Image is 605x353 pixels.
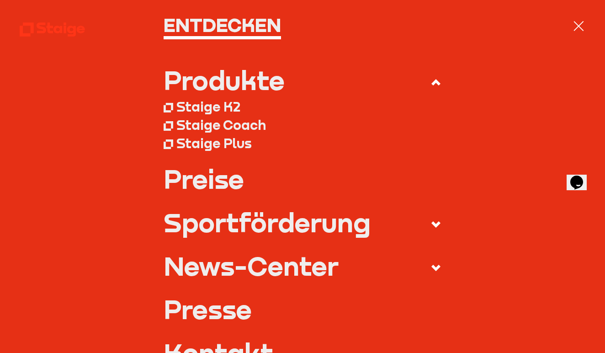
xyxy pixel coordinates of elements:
div: Staige Coach [176,117,266,134]
div: Staige Plus [176,135,252,152]
a: Staige Plus [164,134,441,153]
div: News-Center [164,253,339,279]
div: Sportförderung [164,209,371,235]
div: Staige K2 [176,99,240,115]
a: Preise [164,166,441,192]
div: Produkte [164,67,285,93]
a: Presse [164,296,441,322]
iframe: chat widget [567,163,596,190]
a: Staige Coach [164,116,441,134]
a: Staige K2 [164,98,441,116]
